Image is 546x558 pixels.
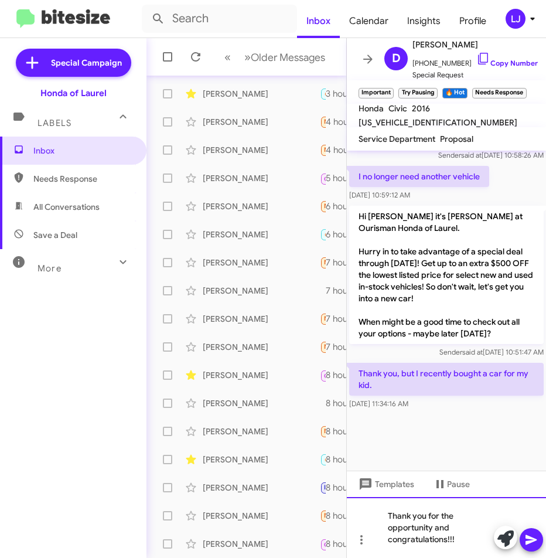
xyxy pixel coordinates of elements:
a: Calendar [340,4,398,38]
span: All Conversations [33,201,100,213]
div: I can't drive an hour and thirty minutes without knowing what the bottom line number is [320,312,326,325]
div: [PERSON_NAME] [203,257,320,268]
div: 4 hours ago [326,144,383,156]
div: 8 hours ago [326,369,383,381]
span: Civic [388,103,407,114]
button: LJ [496,9,533,29]
a: Special Campaign [16,49,131,77]
div: 4 hours ago [326,116,383,128]
span: Call Them [324,541,354,549]
input: Search [142,5,297,33]
span: Needs Response [324,146,374,154]
div: 7 hours ago [326,257,383,268]
small: 🔥 Hot [442,88,467,98]
div: Hello thanks for your text but we brought a suv [DATE] evening. Have a great weekend. [320,509,326,522]
span: Honda [359,103,384,114]
div: [PERSON_NAME] [203,88,320,100]
span: Important [324,484,354,491]
span: 🔥 Hot [324,230,344,238]
span: « [224,50,231,64]
div: I'm going to keep my car for now [320,256,326,269]
small: Try Pausing [398,88,437,98]
div: Let me confirm this detail with you. [PERSON_NAME] your salesperson will follow up with you [320,397,326,409]
span: Sender [DATE] 10:51:47 AM [439,348,544,356]
a: Copy Number [476,59,538,67]
span: Older Messages [251,51,325,64]
p: I no longer need another vehicle [349,166,489,187]
div: [PERSON_NAME] [203,482,320,494]
div: 8 hours ago [326,426,383,437]
div: 8 hours ago [326,454,383,465]
div: Thanks so much! [320,87,326,100]
div: Thank you, but I recently bought a car for my kid. [320,481,326,494]
span: Needs Response [324,118,374,125]
div: Inbound Call [320,171,326,185]
div: 7 hours ago [326,313,383,325]
button: Next [237,45,332,69]
div: [PERSON_NAME] [203,313,320,325]
div: 7 hours ago [326,285,383,297]
a: Profile [450,4,496,38]
span: Special Request [412,69,538,81]
p: Hi [PERSON_NAME] it's [PERSON_NAME] at Ourisman Honda of Laurel. Hurry in to take advantage of a ... [349,206,544,344]
div: Inbound Call [320,536,326,551]
span: Needs Response [324,258,374,266]
span: Needs Response [324,315,374,322]
small: Needs Response [472,88,526,98]
div: 8 hours ago [326,510,383,522]
div: [PERSON_NAME] [203,454,320,465]
div: [PERSON_NAME] [203,172,320,184]
button: Previous [217,45,238,69]
div: [PERSON_NAME] [203,200,320,212]
div: [PERSON_NAME] [203,285,320,297]
span: Labels [37,118,71,128]
div: Thank you for the opportunity and congratulations!!! [347,497,546,558]
div: Perfect, your salesperson [PERSON_NAME] will be ready to assist you. Is there an specific time yo... [320,452,326,466]
div: Hello, thank you for reaching out. I've changed my mind. Thank you. [320,143,326,156]
span: Service Department [359,134,435,144]
span: Call Them [324,175,354,183]
span: 2016 [412,103,430,114]
div: 8 hours ago [326,397,383,409]
a: Insights [398,4,450,38]
span: Templates [356,474,414,495]
div: 6 hours ago [326,229,383,240]
span: [US_VEHICLE_IDENTIFICATION_NUMBER] [359,117,517,128]
div: 6 hours ago [326,200,383,212]
span: Sender [DATE] 10:58:26 AM [438,151,544,159]
span: Pause [447,474,470,495]
div: LJ [506,9,525,29]
div: 5 hours ago [326,172,383,184]
span: Needs Response [324,427,374,435]
div: I am in the area [DATE], right now in [GEOGRAPHIC_DATA]. I am working on a lease deal on the EX m... [320,340,326,353]
span: said at [461,151,482,159]
span: Needs Response [324,343,374,351]
span: Special Campaign [51,57,122,69]
div: We already have an appt this afternoon. [320,199,326,213]
a: Inbox [297,4,340,38]
div: 8 hours ago [326,482,383,494]
div: [PERSON_NAME] will reach out to you now [320,368,326,382]
span: 🔥 Hot [324,90,344,97]
div: [PERSON_NAME] [203,144,320,156]
span: Needs Response [324,202,374,210]
div: 8 hours ago [326,538,383,550]
div: Will do [320,285,326,297]
div: thanks [PERSON_NAME]. Have decided to go a different direction [320,115,326,128]
div: 3 hours ago [326,88,383,100]
small: Important [359,88,394,98]
span: Call Them [324,372,354,380]
div: [PERSON_NAME] [203,116,320,128]
div: [PERSON_NAME] [203,341,320,353]
span: [PHONE_NUMBER] [412,52,538,69]
span: [DATE] 10:59:12 AM [349,190,410,199]
span: More [37,263,62,274]
nav: Page navigation example [218,45,332,69]
span: Save a Deal [33,229,77,241]
div: Honda of Laurel [40,87,107,99]
div: [PERSON_NAME] [203,426,320,437]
